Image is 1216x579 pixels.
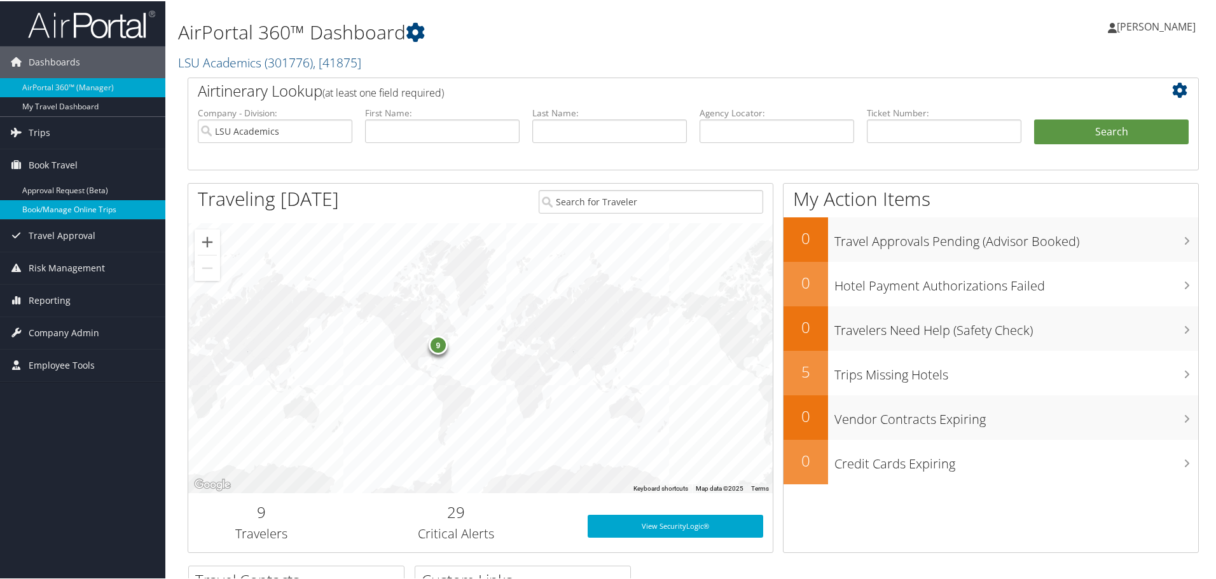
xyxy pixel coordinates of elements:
[834,269,1198,294] h3: Hotel Payment Authorizations Failed
[29,219,95,250] span: Travel Approval
[834,358,1198,383] h3: Trips Missing Hotels
[198,106,352,118] label: Company - Division:
[784,360,828,381] h2: 5
[1117,18,1196,32] span: [PERSON_NAME]
[784,261,1198,305] a: 0Hotel Payment Authorizations Failed
[29,45,80,77] span: Dashboards
[29,283,71,315] span: Reporting
[198,184,339,211] h1: Traveling [DATE]
[784,350,1198,394] a: 5Trips Missing Hotels
[1034,118,1189,144] button: Search
[428,334,447,353] div: 9
[532,106,687,118] label: Last Name:
[539,189,763,212] input: Search for Traveler
[29,348,95,380] span: Employee Tools
[178,53,361,70] a: LSU Academics
[29,148,78,180] span: Book Travel
[191,475,233,492] a: Open this area in Google Maps (opens a new window)
[195,228,220,254] button: Zoom in
[195,254,220,280] button: Zoom out
[198,79,1105,100] h2: Airtinerary Lookup
[344,524,569,542] h3: Critical Alerts
[784,271,828,292] h2: 0
[834,225,1198,249] h3: Travel Approvals Pending (Advisor Booked)
[784,315,828,337] h2: 0
[784,226,828,248] h2: 0
[1108,6,1208,44] a: [PERSON_NAME]
[313,53,361,70] span: , [ 41875 ]
[784,449,828,470] h2: 0
[178,18,865,44] h1: AirPortal 360™ Dashboard
[365,106,520,118] label: First Name:
[867,106,1021,118] label: Ticket Number:
[191,475,233,492] img: Google
[784,439,1198,483] a: 0Credit Cards Expiring
[265,53,313,70] span: ( 301776 )
[198,524,325,542] h3: Travelers
[834,403,1198,427] h3: Vendor Contracts Expiring
[29,251,105,283] span: Risk Management
[751,484,769,491] a: Terms (opens in new tab)
[834,447,1198,472] h3: Credit Cards Expiring
[784,394,1198,439] a: 0Vendor Contracts Expiring
[696,484,743,491] span: Map data ©2025
[700,106,854,118] label: Agency Locator:
[322,85,444,99] span: (at least one field required)
[784,216,1198,261] a: 0Travel Approvals Pending (Advisor Booked)
[633,483,688,492] button: Keyboard shortcuts
[588,514,763,536] a: View SecurityLogic®
[834,314,1198,338] h3: Travelers Need Help (Safety Check)
[784,305,1198,350] a: 0Travelers Need Help (Safety Check)
[28,8,155,38] img: airportal-logo.png
[784,184,1198,211] h1: My Action Items
[198,500,325,522] h2: 9
[29,316,99,348] span: Company Admin
[344,500,569,522] h2: 29
[29,116,50,147] span: Trips
[784,404,828,426] h2: 0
